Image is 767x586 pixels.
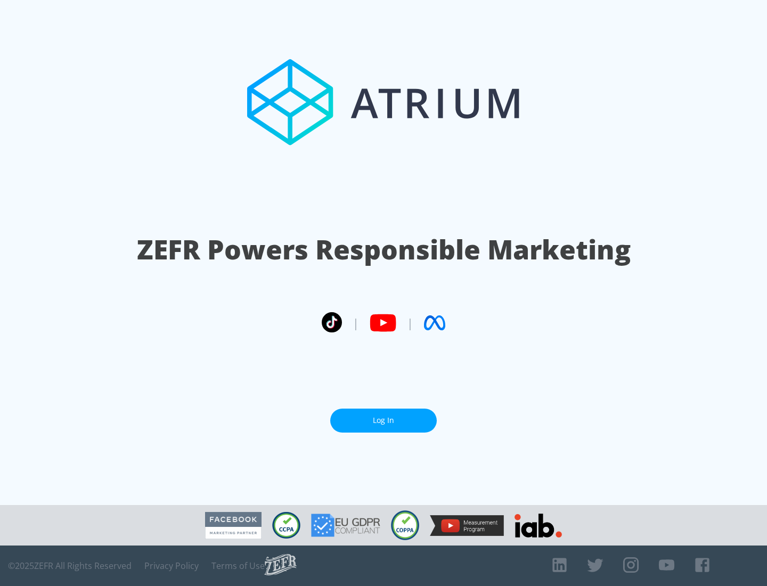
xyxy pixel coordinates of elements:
img: GDPR Compliant [311,514,380,537]
img: IAB [515,514,562,538]
img: COPPA Compliant [391,510,419,540]
a: Terms of Use [211,560,265,571]
span: | [353,315,359,331]
a: Privacy Policy [144,560,199,571]
span: | [407,315,413,331]
h1: ZEFR Powers Responsible Marketing [137,231,631,268]
span: © 2025 ZEFR All Rights Reserved [8,560,132,571]
img: CCPA Compliant [272,512,300,539]
img: YouTube Measurement Program [430,515,504,536]
img: Facebook Marketing Partner [205,512,262,539]
a: Log In [330,409,437,433]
